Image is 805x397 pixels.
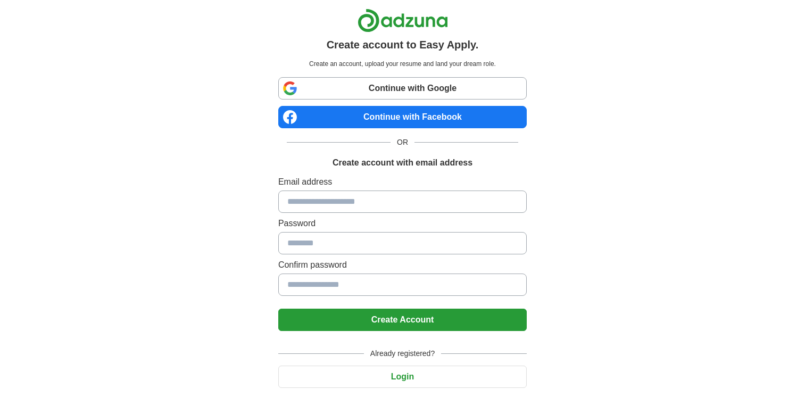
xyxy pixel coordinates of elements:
[278,309,527,331] button: Create Account
[278,106,527,128] a: Continue with Facebook
[278,366,527,388] button: Login
[364,348,441,359] span: Already registered?
[278,176,527,188] label: Email address
[278,259,527,271] label: Confirm password
[391,137,414,148] span: OR
[358,9,448,32] img: Adzuna logo
[333,156,472,169] h1: Create account with email address
[278,77,527,100] a: Continue with Google
[280,59,525,69] p: Create an account, upload your resume and land your dream role.
[278,372,527,381] a: Login
[327,37,479,53] h1: Create account to Easy Apply.
[278,217,527,230] label: Password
